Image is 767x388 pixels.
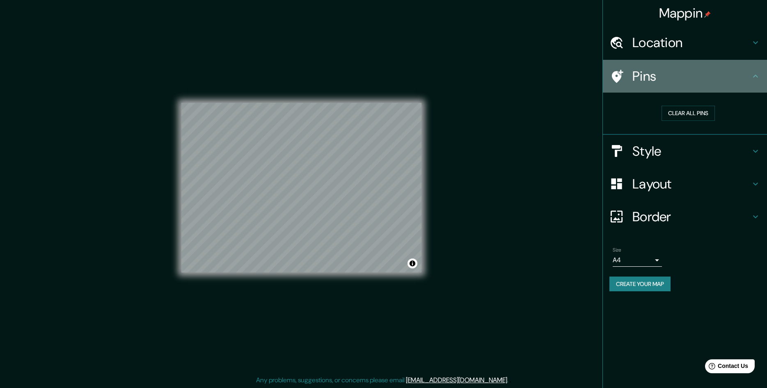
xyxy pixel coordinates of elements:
[659,5,711,21] h4: Mappin
[694,356,758,379] iframe: Help widget launcher
[632,143,751,159] h4: Style
[632,209,751,225] h4: Border
[632,34,751,51] h4: Location
[408,259,417,268] button: Toggle attribution
[181,103,421,272] canvas: Map
[613,254,662,267] div: A4
[613,246,621,253] label: Size
[704,11,711,18] img: pin-icon.png
[406,376,507,384] a: [EMAIL_ADDRESS][DOMAIN_NAME]
[632,176,751,192] h4: Layout
[632,68,751,84] h4: Pins
[603,60,767,93] div: Pins
[508,375,510,385] div: .
[256,375,508,385] p: Any problems, suggestions, or concerns please email .
[662,106,715,121] button: Clear all pins
[609,277,671,292] button: Create your map
[603,26,767,59] div: Location
[603,200,767,233] div: Border
[603,168,767,200] div: Layout
[510,375,511,385] div: .
[603,135,767,168] div: Style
